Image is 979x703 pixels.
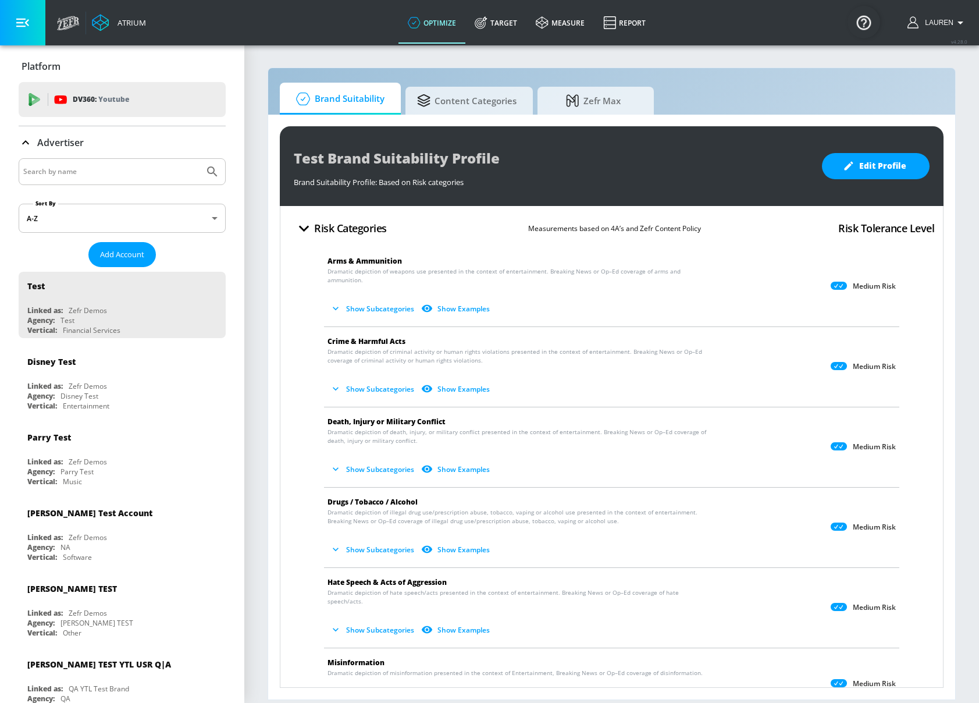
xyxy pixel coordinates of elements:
[63,552,92,562] div: Software
[19,574,226,641] div: [PERSON_NAME] TESTLinked as:Zefr DemosAgency:[PERSON_NAME] TESTVertical:Other
[27,432,71,443] div: Parry Test
[69,532,107,542] div: Zefr Demos
[19,423,226,489] div: Parry TestLinked as:Zefr DemosAgency:Parry TestVertical:Music
[69,457,107,467] div: Zefr Demos
[327,299,419,318] button: Show Subcategories
[88,242,156,267] button: Add Account
[27,306,63,315] div: Linked as:
[327,540,419,559] button: Show Subcategories
[528,222,701,235] p: Measurements based on 4A’s and Zefr Content Policy
[327,256,402,266] span: Arms & Ammunition
[19,272,226,338] div: TestLinked as:Zefr DemosAgency:TestVertical:Financial Services
[327,620,419,640] button: Show Subcategories
[327,267,713,285] span: Dramatic depiction of weapons use presented in the context of entertainment. Breaking News or Op–...
[419,299,494,318] button: Show Examples
[27,507,152,519] div: [PERSON_NAME] Test Account
[419,620,494,640] button: Show Examples
[27,608,63,618] div: Linked as:
[22,60,60,73] p: Platform
[327,460,419,479] button: Show Subcategories
[822,153,930,179] button: Edit Profile
[853,603,896,612] p: Medium Risk
[419,540,494,559] button: Show Examples
[526,2,594,44] a: measure
[920,19,953,27] span: login as: lauren.bacher@zefr.com
[327,588,713,606] span: Dramatic depiction of hate speech/acts presented in the context of entertainment. Breaking News o...
[27,532,63,542] div: Linked as:
[398,2,465,44] a: optimize
[27,552,57,562] div: Vertical:
[853,523,896,532] p: Medium Risk
[19,82,226,117] div: DV360: Youtube
[314,220,387,236] h4: Risk Categories
[838,220,934,236] h4: Risk Tolerance Level
[419,460,494,479] button: Show Examples
[63,401,109,411] div: Entertainment
[853,362,896,371] p: Medium Risk
[100,248,144,261] span: Add Account
[327,428,713,445] span: Dramatic depiction of death, injury, or military conflict presented in the context of entertainme...
[853,442,896,452] p: Medium Risk
[594,2,655,44] a: Report
[113,17,146,28] div: Atrium
[60,542,70,552] div: NA
[27,684,63,694] div: Linked as:
[98,93,129,105] p: Youtube
[27,325,57,335] div: Vertical:
[294,171,810,187] div: Brand Suitability Profile: Based on Risk categories
[92,14,146,31] a: Atrium
[951,38,967,45] span: v 4.28.0
[63,477,82,487] div: Music
[69,684,129,694] div: QA YTL Test Brand
[19,347,226,414] div: Disney TestLinked as:Zefr DemosAgency:Disney TestVertical:Entertainment
[27,628,57,638] div: Vertical:
[853,679,896,688] p: Medium Risk
[33,200,58,207] label: Sort By
[27,467,55,477] div: Agency:
[19,204,226,233] div: A-Z
[19,50,226,83] div: Platform
[417,87,517,115] span: Content Categories
[27,583,117,594] div: [PERSON_NAME] TEST
[19,126,226,159] div: Advertiser
[27,659,171,670] div: [PERSON_NAME] TEST YTL USR Q|A
[327,497,418,507] span: Drugs / Tobacco / Alcohol
[60,315,74,325] div: Test
[73,93,129,106] p: DV360:
[60,467,94,477] div: Parry Test
[27,315,55,325] div: Agency:
[27,477,57,487] div: Vertical:
[327,417,446,427] span: Death, Injury or Military Conflict
[848,6,880,38] button: Open Resource Center
[60,391,98,401] div: Disney Test
[63,325,120,335] div: Financial Services
[327,658,385,668] span: Misinformation
[19,499,226,565] div: [PERSON_NAME] Test AccountLinked as:Zefr DemosAgency:NAVertical:Software
[37,136,84,149] p: Advertiser
[23,164,200,179] input: Search by name
[549,87,638,115] span: Zefr Max
[69,381,107,391] div: Zefr Demos
[845,159,906,173] span: Edit Profile
[327,379,419,399] button: Show Subcategories
[291,85,385,113] span: Brand Suitability
[27,281,45,292] div: Test
[465,2,526,44] a: Target
[27,542,55,552] div: Agency:
[27,356,76,367] div: Disney Test
[60,618,133,628] div: [PERSON_NAME] TEST
[69,608,107,618] div: Zefr Demos
[27,401,57,411] div: Vertical:
[27,381,63,391] div: Linked as:
[327,336,405,346] span: Crime & Harmful Acts
[327,347,713,365] span: Dramatic depiction of criminal activity or human rights violations presented in the context of en...
[327,577,447,587] span: Hate Speech & Acts of Aggression
[419,379,494,399] button: Show Examples
[327,508,713,526] span: Dramatic depiction of illegal drug use/prescription abuse, tobacco, vaping or alcohol use present...
[27,618,55,628] div: Agency:
[289,215,391,242] button: Risk Categories
[69,306,107,315] div: Zefr Demos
